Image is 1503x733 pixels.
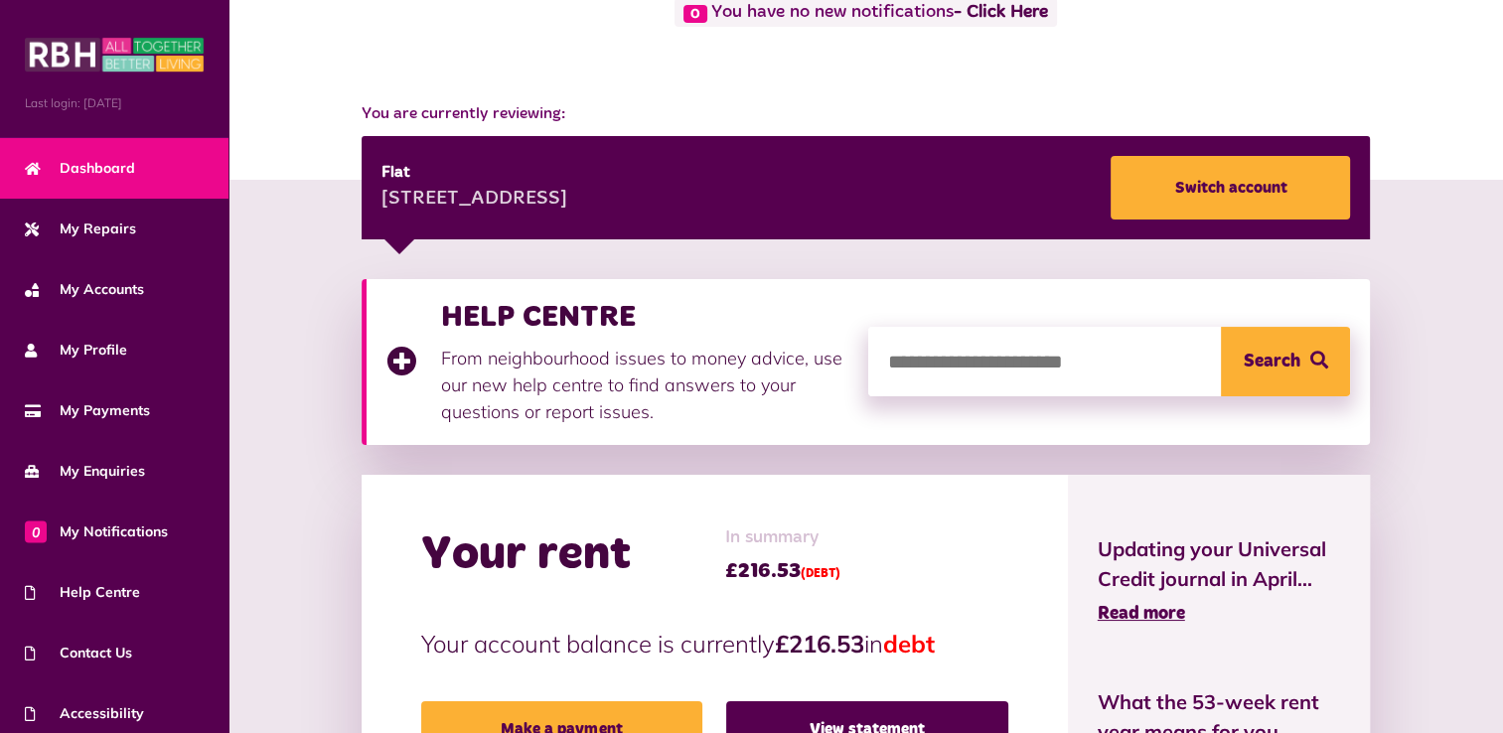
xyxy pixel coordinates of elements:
[1098,534,1341,594] span: Updating your Universal Credit journal in April...
[954,4,1048,22] a: - Click Here
[1111,156,1350,220] a: Switch account
[421,526,631,584] h2: Your rent
[381,161,567,185] div: Flat
[1244,327,1300,396] span: Search
[25,520,47,542] span: 0
[25,703,144,724] span: Accessibility
[725,524,840,551] span: In summary
[25,643,132,663] span: Contact Us
[25,94,204,112] span: Last login: [DATE]
[25,582,140,603] span: Help Centre
[381,185,567,215] div: [STREET_ADDRESS]
[25,219,136,239] span: My Repairs
[25,340,127,361] span: My Profile
[25,35,204,74] img: MyRBH
[25,461,145,482] span: My Enquiries
[25,279,144,300] span: My Accounts
[441,345,848,425] p: From neighbourhood issues to money advice, use our new help centre to find answers to your questi...
[1098,605,1185,623] span: Read more
[1221,327,1350,396] button: Search
[1098,534,1341,628] a: Updating your Universal Credit journal in April... Read more
[362,102,1371,126] span: You are currently reviewing:
[421,626,1008,661] p: Your account balance is currently in
[775,629,864,659] strong: £216.53
[683,5,707,23] span: 0
[883,629,935,659] span: debt
[801,568,840,580] span: (DEBT)
[25,400,150,421] span: My Payments
[25,521,168,542] span: My Notifications
[25,158,135,179] span: Dashboard
[725,556,840,586] span: £216.53
[441,299,848,335] h3: HELP CENTRE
